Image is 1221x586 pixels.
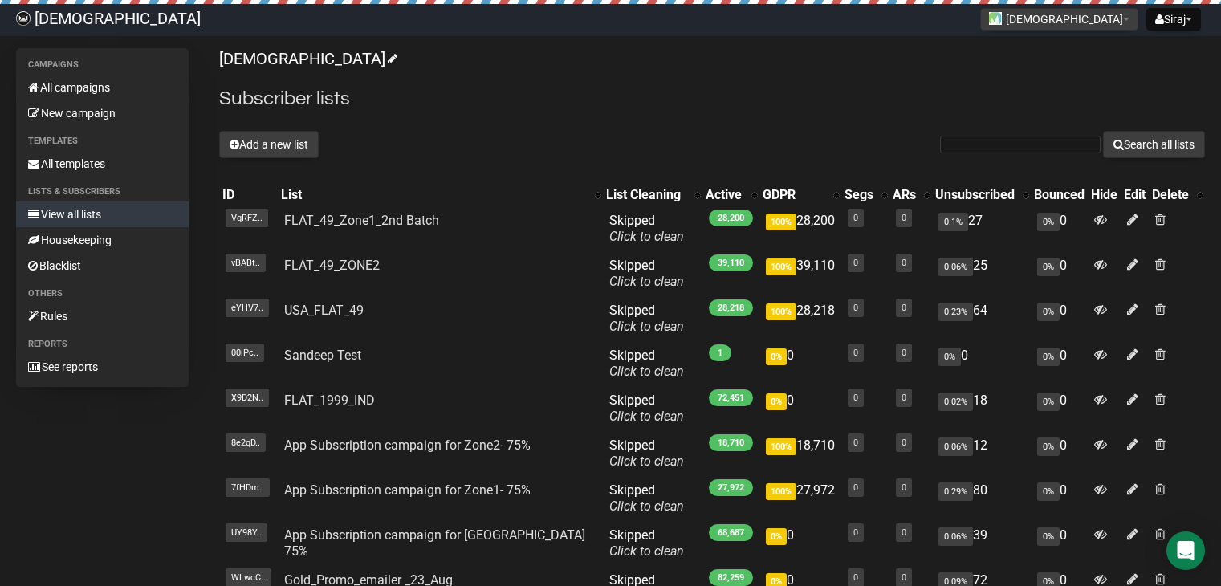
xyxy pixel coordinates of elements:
[1091,187,1117,203] div: Hide
[1031,184,1088,206] th: Bounced: No sort applied, sorting is disabled
[226,523,267,542] span: UY98Y..
[16,335,189,354] li: Reports
[932,206,1031,251] td: 27
[1031,431,1088,476] td: 0
[709,344,731,361] span: 1
[609,527,684,559] span: Skipped
[609,229,684,244] a: Click to clean
[902,213,906,223] a: 0
[702,184,759,206] th: Active: No sort applied, activate to apply an ascending sort
[766,528,787,545] span: 0%
[609,482,684,514] span: Skipped
[1031,476,1088,521] td: 0
[609,319,684,334] a: Click to clean
[766,303,796,320] span: 100%
[16,182,189,201] li: Lists & subscribers
[284,393,375,408] a: FLAT_1999_IND
[1037,393,1060,411] span: 0%
[932,521,1031,566] td: 39
[16,75,189,100] a: All campaigns
[932,431,1031,476] td: 12
[606,187,686,203] div: List Cleaning
[938,303,973,321] span: 0.23%
[766,214,796,230] span: 100%
[16,55,189,75] li: Campaigns
[1037,258,1060,276] span: 0%
[902,258,906,268] a: 0
[1152,187,1189,203] div: Delete
[219,131,319,158] button: Add a new list
[284,437,531,453] a: App Subscription campaign for Zone2- 75%
[1031,251,1088,296] td: 0
[759,476,841,521] td: 27,972
[609,393,684,424] span: Skipped
[609,409,684,424] a: Click to clean
[841,184,889,206] th: Segs: No sort applied, activate to apply an ascending sort
[853,258,858,268] a: 0
[609,499,684,514] a: Click to clean
[1037,348,1060,366] span: 0%
[609,364,684,379] a: Click to clean
[935,187,1015,203] div: Unsubscribed
[759,431,841,476] td: 18,710
[226,389,269,407] span: X9D2N..
[16,284,189,303] li: Others
[609,454,684,469] a: Click to clean
[938,258,973,276] span: 0.06%
[1031,206,1088,251] td: 0
[938,437,973,456] span: 0.06%
[1034,187,1085,203] div: Bounced
[1124,187,1146,203] div: Edit
[603,184,702,206] th: List Cleaning: No sort applied, activate to apply an ascending sort
[1031,521,1088,566] td: 0
[609,303,684,334] span: Skipped
[763,187,825,203] div: GDPR
[284,348,361,363] a: Sandeep Test
[16,253,189,279] a: Blacklist
[1031,341,1088,386] td: 0
[938,393,973,411] span: 0.02%
[766,393,787,410] span: 0%
[853,437,858,448] a: 0
[709,569,753,586] span: 82,259
[1146,8,1201,31] button: Siraj
[902,393,906,403] a: 0
[709,389,753,406] span: 72,451
[759,296,841,341] td: 28,218
[902,303,906,313] a: 0
[845,187,873,203] div: Segs
[16,151,189,177] a: All templates
[226,209,268,227] span: VqRFZ..
[902,437,906,448] a: 0
[609,213,684,244] span: Skipped
[932,386,1031,431] td: 18
[16,303,189,329] a: Rules
[759,341,841,386] td: 0
[853,527,858,538] a: 0
[938,482,973,501] span: 0.29%
[1121,184,1149,206] th: Edit: No sort applied, sorting is disabled
[932,251,1031,296] td: 25
[219,84,1205,113] h2: Subscriber lists
[226,433,266,452] span: 8e2qD..
[938,213,968,231] span: 0.1%
[609,348,684,379] span: Skipped
[1149,184,1205,206] th: Delete: No sort applied, activate to apply an ascending sort
[219,49,395,68] a: [DEMOGRAPHIC_DATA]
[16,100,189,126] a: New campaign
[226,478,270,497] span: 7fHDm..
[902,482,906,493] a: 0
[284,482,531,498] a: App Subscription campaign for Zone1- 75%
[219,184,278,206] th: ID: No sort applied, sorting is disabled
[989,12,1002,25] img: 1.jpg
[853,213,858,223] a: 0
[706,187,743,203] div: Active
[938,348,961,366] span: 0%
[284,303,364,318] a: USA_FLAT_49
[1031,296,1088,341] td: 0
[1037,482,1060,501] span: 0%
[284,527,585,559] a: App Subscription campaign for [GEOGRAPHIC_DATA] 75%
[709,479,753,496] span: 27,972
[222,187,275,203] div: ID
[853,572,858,583] a: 0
